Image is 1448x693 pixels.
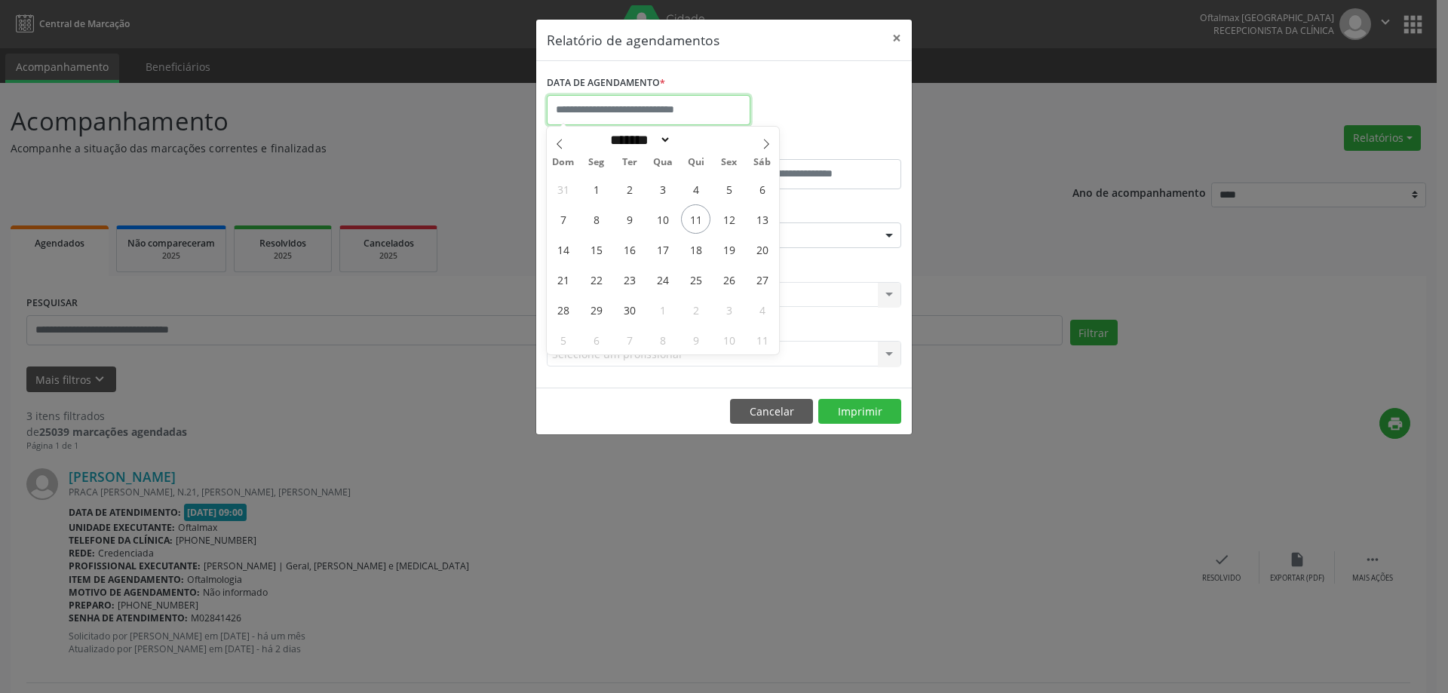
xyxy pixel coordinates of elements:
span: Outubro 8, 2025 [648,325,677,354]
span: Qui [680,158,713,167]
span: Outubro 7, 2025 [615,325,644,354]
span: Outubro 1, 2025 [648,295,677,324]
span: Setembro 13, 2025 [747,204,777,234]
span: Setembro 29, 2025 [581,295,611,324]
span: Outubro 2, 2025 [681,295,710,324]
span: Setembro 24, 2025 [648,265,677,294]
span: Outubro 3, 2025 [714,295,744,324]
span: Setembro 22, 2025 [581,265,611,294]
span: Setembro 20, 2025 [747,235,777,264]
span: Setembro 4, 2025 [681,174,710,204]
select: Month [605,132,671,148]
span: Seg [580,158,613,167]
span: Setembro 8, 2025 [581,204,611,234]
h5: Relatório de agendamentos [547,30,719,50]
span: Sex [713,158,746,167]
button: Cancelar [730,399,813,425]
span: Setembro 27, 2025 [747,265,777,294]
span: Outubro 6, 2025 [581,325,611,354]
span: Setembro 6, 2025 [747,174,777,204]
label: ATÉ [728,136,901,159]
span: Setembro 2, 2025 [615,174,644,204]
span: Setembro 3, 2025 [648,174,677,204]
span: Setembro 21, 2025 [548,265,578,294]
span: Setembro 18, 2025 [681,235,710,264]
label: DATA DE AGENDAMENTO [547,72,665,95]
span: Ter [613,158,646,167]
span: Setembro 7, 2025 [548,204,578,234]
span: Setembro 25, 2025 [681,265,710,294]
button: Close [882,20,912,57]
span: Setembro 15, 2025 [581,235,611,264]
span: Outubro 4, 2025 [747,295,777,324]
span: Setembro 5, 2025 [714,174,744,204]
span: Sáb [746,158,779,167]
span: Setembro 14, 2025 [548,235,578,264]
span: Agosto 31, 2025 [548,174,578,204]
span: Setembro 10, 2025 [648,204,677,234]
span: Setembro 1, 2025 [581,174,611,204]
span: Setembro 12, 2025 [714,204,744,234]
span: Outubro 10, 2025 [714,325,744,354]
span: Setembro 9, 2025 [615,204,644,234]
span: Setembro 30, 2025 [615,295,644,324]
span: Setembro 11, 2025 [681,204,710,234]
span: Qua [646,158,680,167]
span: Outubro 9, 2025 [681,325,710,354]
span: Setembro 16, 2025 [615,235,644,264]
span: Setembro 23, 2025 [615,265,644,294]
span: Dom [547,158,580,167]
input: Year [671,132,721,148]
span: Setembro 17, 2025 [648,235,677,264]
span: Setembro 26, 2025 [714,265,744,294]
span: Setembro 28, 2025 [548,295,578,324]
span: Outubro 5, 2025 [548,325,578,354]
span: Outubro 11, 2025 [747,325,777,354]
span: Setembro 19, 2025 [714,235,744,264]
button: Imprimir [818,399,901,425]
